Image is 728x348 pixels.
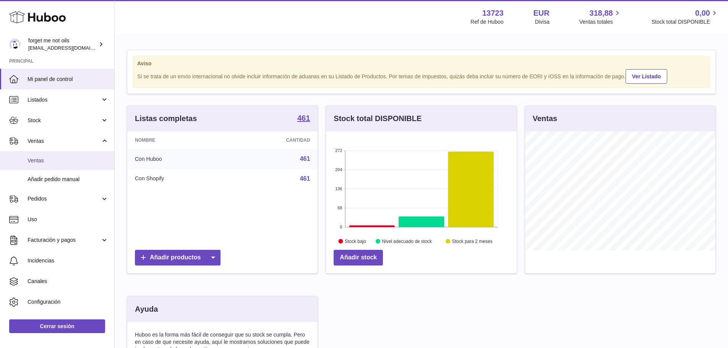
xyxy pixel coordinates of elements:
[28,278,109,285] span: Canales
[28,157,109,164] span: Ventas
[340,225,342,229] text: 0
[28,236,101,244] span: Facturación y pagos
[452,239,493,244] text: Stock para 2 meses
[579,18,622,26] span: Ventas totales
[590,8,613,18] span: 318,88
[28,176,109,183] span: Añadir pedido manual
[127,149,229,169] td: Con Huboo
[335,167,342,172] text: 204
[652,8,719,26] a: 0,00 Stock total DISPONIBLE
[334,113,422,124] h3: Stock total DISPONIBLE
[345,239,366,244] text: Stock bajo
[533,113,557,124] h3: Ventas
[135,304,158,314] h3: Ayuda
[28,117,101,124] span: Stock
[137,60,705,67] strong: Aviso
[338,206,342,210] text: 68
[335,148,342,153] text: 272
[297,114,310,122] strong: 461
[470,18,503,26] div: Ref de Huboo
[533,8,550,18] strong: EUR
[127,169,229,189] td: Con Shopify
[535,18,550,26] div: Divisa
[28,138,101,145] span: Ventas
[135,113,197,124] h3: Listas completas
[382,239,433,244] text: Nivel adecuado de stock
[9,319,105,333] a: Cerrar sesión
[300,175,310,182] a: 461
[28,96,101,104] span: Listados
[579,8,622,26] a: 318,88 Ventas totales
[652,18,719,26] span: Stock total DISPONIBLE
[229,131,318,149] th: Cantidad
[137,68,705,84] div: Si se trata de un envío internacional no olvide incluir información de aduanas en su Listado de P...
[626,69,667,84] a: Ver Listado
[28,45,112,51] span: [EMAIL_ADDRESS][DOMAIN_NAME]
[28,37,97,52] div: forget me not oils
[9,39,21,50] img: internalAdmin-13723@internal.huboo.com
[335,186,342,191] text: 136
[297,114,310,123] a: 461
[28,257,109,264] span: Incidencias
[135,250,221,265] a: Añadir productos
[334,250,383,265] a: Añadir stock
[28,195,101,202] span: Pedidos
[28,216,109,223] span: Uso
[28,76,109,83] span: Mi panel de control
[127,131,229,149] th: Nombre
[482,8,504,18] strong: 13723
[28,298,109,306] span: Configuración
[300,155,310,162] a: 461
[695,8,710,18] span: 0,00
